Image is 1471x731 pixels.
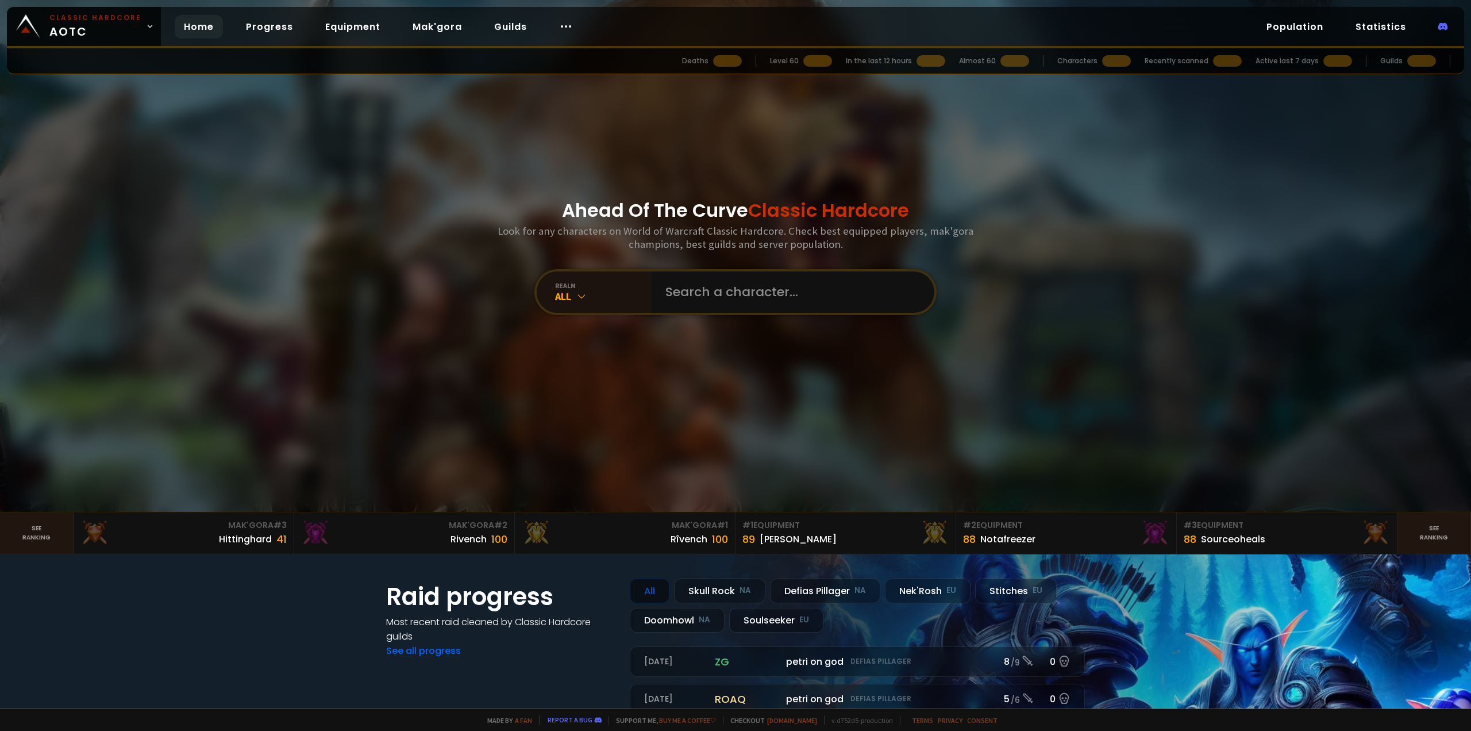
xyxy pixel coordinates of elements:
a: Guilds [485,15,536,39]
div: 88 [963,531,976,547]
div: Defias Pillager [770,579,880,603]
div: Equipment [963,519,1169,531]
div: Mak'Gora [301,519,507,531]
div: Equipment [1184,519,1390,531]
small: EU [1033,585,1042,596]
div: 41 [276,531,287,547]
a: #3Equipment88Sourceoheals [1177,512,1397,554]
a: a fan [515,716,532,725]
div: Mak'Gora [522,519,728,531]
a: Mak'gora [403,15,471,39]
div: Skull Rock [674,579,765,603]
div: Guilds [1380,56,1403,66]
a: Mak'Gora#2Rivench100 [294,512,515,554]
small: EU [946,585,956,596]
h4: Most recent raid cleaned by Classic Hardcore guilds [386,615,616,644]
div: Rivench [450,532,487,546]
small: Classic Hardcore [49,13,141,23]
a: Progress [237,15,302,39]
a: Privacy [938,716,962,725]
div: 88 [1184,531,1196,547]
div: 89 [742,531,755,547]
a: Seeranking [1397,512,1471,554]
a: Buy me a coffee [659,716,716,725]
div: Notafreezer [980,532,1035,546]
div: Rîvench [671,532,707,546]
h1: Raid progress [386,579,616,615]
span: Checkout [723,716,817,725]
a: Report a bug [548,715,592,724]
a: Consent [967,716,998,725]
div: 100 [491,531,507,547]
small: NA [699,614,710,626]
small: NA [740,585,751,596]
div: Hittinghard [219,532,272,546]
span: Classic Hardcore [748,197,909,223]
span: # 1 [717,519,728,531]
div: All [555,290,652,303]
a: Statistics [1346,15,1415,39]
span: # 2 [494,519,507,531]
a: Mak'Gora#1Rîvench100 [515,512,735,554]
span: v. d752d5 - production [824,716,893,725]
a: Terms [912,716,933,725]
span: # 3 [1184,519,1197,531]
input: Search a character... [659,271,921,313]
div: Mak'Gora [80,519,287,531]
span: Support me, [609,716,716,725]
span: Made by [480,716,532,725]
div: Soulseeker [729,608,823,633]
div: In the last 12 hours [846,56,912,66]
span: # 2 [963,519,976,531]
small: NA [854,585,866,596]
small: EU [799,614,809,626]
a: [DATE]roaqpetri on godDefias Pillager5 /60 [630,684,1085,714]
span: # 1 [742,519,753,531]
div: Doomhowl [630,608,725,633]
div: Deaths [682,56,708,66]
div: Active last 7 days [1256,56,1319,66]
div: realm [555,281,652,290]
a: Population [1257,15,1333,39]
a: [DOMAIN_NAME] [767,716,817,725]
div: Stitches [975,579,1057,603]
div: Sourceoheals [1201,532,1265,546]
a: See all progress [386,644,461,657]
a: Mak'Gora#3Hittinghard41 [74,512,294,554]
div: Almost 60 [959,56,996,66]
a: #1Equipment89[PERSON_NAME] [735,512,956,554]
div: All [630,579,669,603]
div: Level 60 [770,56,799,66]
div: Nek'Rosh [885,579,971,603]
span: # 3 [274,519,287,531]
h3: Look for any characters on World of Warcraft Classic Hardcore. Check best equipped players, mak'g... [493,224,978,251]
a: [DATE]zgpetri on godDefias Pillager8 /90 [630,646,1085,677]
div: [PERSON_NAME] [760,532,837,546]
div: Recently scanned [1145,56,1208,66]
div: Equipment [742,519,949,531]
a: Equipment [316,15,390,39]
a: Classic HardcoreAOTC [7,7,161,46]
span: AOTC [49,13,141,40]
div: 100 [712,531,728,547]
a: Home [175,15,223,39]
div: Characters [1057,56,1098,66]
h1: Ahead Of The Curve [562,197,909,224]
a: #2Equipment88Notafreezer [956,512,1177,554]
